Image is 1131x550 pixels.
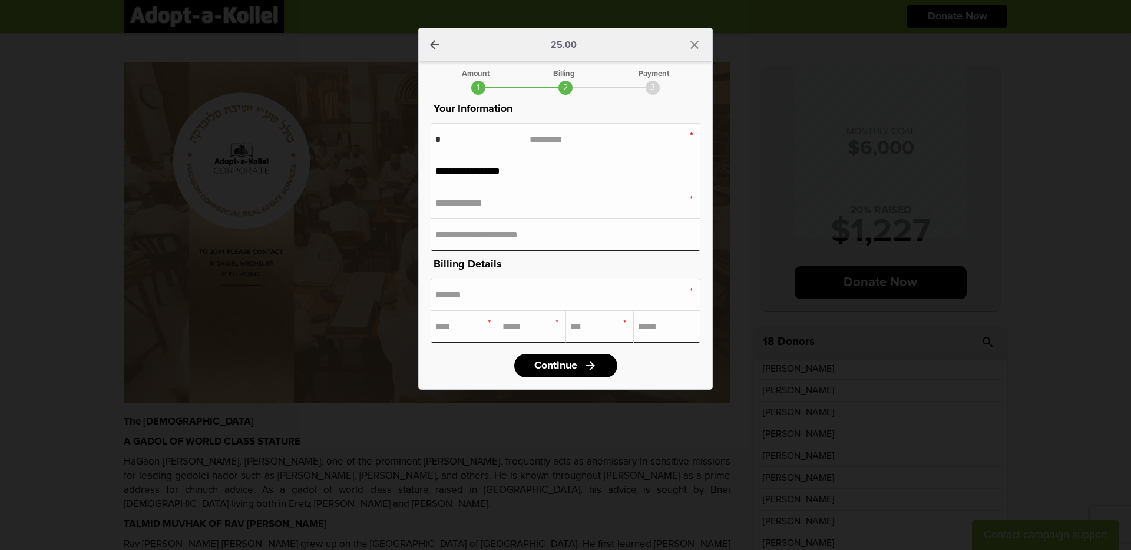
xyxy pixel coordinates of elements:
[428,38,442,52] a: arrow_back
[551,40,577,49] p: 25.00
[431,101,700,117] p: Your Information
[514,354,617,377] a: Continuearrow_forward
[639,70,669,78] div: Payment
[462,70,490,78] div: Amount
[558,81,573,95] div: 2
[471,81,485,95] div: 1
[553,70,575,78] div: Billing
[646,81,660,95] div: 3
[431,256,700,273] p: Billing Details
[583,359,597,373] i: arrow_forward
[687,38,702,52] i: close
[534,360,577,371] span: Continue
